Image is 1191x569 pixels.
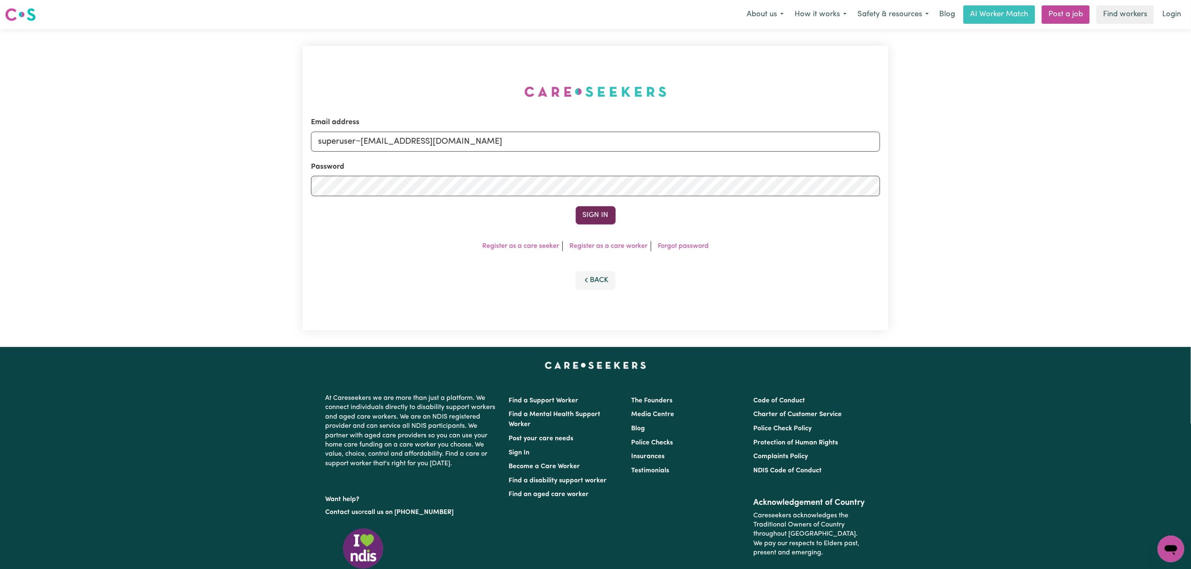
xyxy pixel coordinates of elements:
a: Protection of Human Rights [753,439,838,446]
a: The Founders [631,397,672,404]
a: Login [1157,5,1186,24]
a: Media Centre [631,411,674,418]
a: NDIS Code of Conduct [753,467,822,474]
p: or [326,504,499,520]
a: Careseekers logo [5,5,36,24]
a: Police Checks [631,439,673,446]
button: How it works [789,6,852,23]
a: Become a Care Worker [509,463,580,470]
a: Forgot password [658,243,709,250]
label: Password [311,162,344,172]
iframe: Button to launch messaging window, conversation in progress [1158,536,1184,562]
a: Testimonials [631,467,669,474]
a: Sign In [509,449,530,456]
a: Careseekers home page [545,362,646,369]
input: Email address [311,132,880,152]
a: Post a job [1042,5,1090,24]
a: Find a Mental Health Support Worker [509,411,601,428]
button: Back [576,271,616,289]
label: Email address [311,117,359,128]
a: Find an aged care worker [509,491,589,498]
a: Find workers [1096,5,1154,24]
a: call us on [PHONE_NUMBER] [365,509,454,516]
a: Register as a care worker [569,243,647,250]
p: At Careseekers we are more than just a platform. We connect individuals directly to disability su... [326,390,499,472]
a: Police Check Policy [753,425,812,432]
a: AI Worker Match [963,5,1035,24]
a: Find a disability support worker [509,477,607,484]
a: Contact us [326,509,359,516]
button: About us [741,6,789,23]
a: Blog [631,425,645,432]
a: Register as a care seeker [482,243,559,250]
img: Careseekers logo [5,7,36,22]
a: Insurances [631,453,664,460]
p: Want help? [326,492,499,504]
a: Code of Conduct [753,397,805,404]
p: Careseekers acknowledges the Traditional Owners of Country throughout [GEOGRAPHIC_DATA]. We pay o... [753,508,865,561]
a: Charter of Customer Service [753,411,842,418]
h2: Acknowledgement of Country [753,498,865,508]
a: Find a Support Worker [509,397,579,404]
a: Complaints Policy [753,453,808,460]
a: Post your care needs [509,435,574,442]
button: Safety & resources [852,6,934,23]
button: Sign In [576,206,616,225]
a: Blog [934,5,960,24]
